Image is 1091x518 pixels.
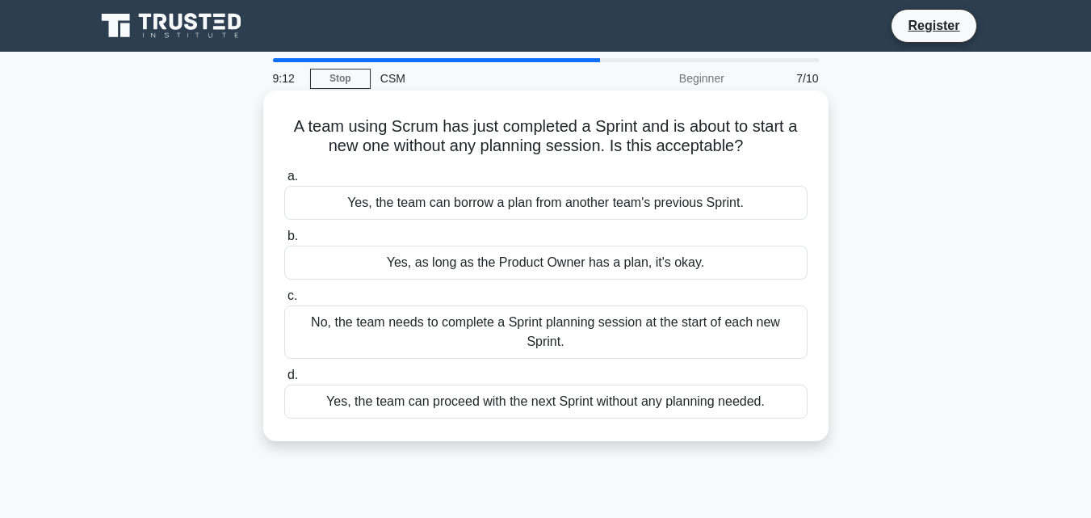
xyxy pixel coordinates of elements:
div: Yes, as long as the Product Owner has a plan, it's okay. [284,246,808,280]
div: Beginner [593,62,734,95]
a: Stop [310,69,371,89]
div: CSM [371,62,593,95]
div: 7/10 [734,62,829,95]
h5: A team using Scrum has just completed a Sprint and is about to start a new one without any planni... [283,116,809,157]
div: Yes, the team can proceed with the next Sprint without any planning needed. [284,385,808,419]
div: No, the team needs to complete a Sprint planning session at the start of each new Sprint. [284,305,808,359]
div: Yes, the team can borrow a plan from another team's previous Sprint. [284,186,808,220]
span: d. [287,368,298,381]
a: Register [898,15,969,36]
div: 9:12 [263,62,310,95]
span: c. [287,288,297,302]
span: a. [287,169,298,183]
span: b. [287,229,298,242]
